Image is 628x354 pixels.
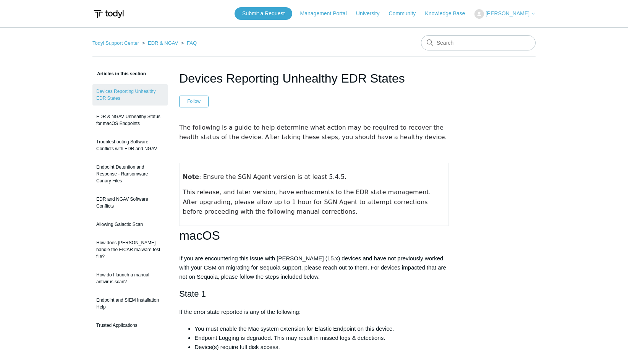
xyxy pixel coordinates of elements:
[92,40,139,46] a: Todyl Support Center
[92,135,168,156] a: Troubleshooting Software Conflicts with EDR and NGAV
[194,343,449,352] li: Device(s) require full disk access.
[148,40,178,46] a: EDR & NGAV
[141,40,180,46] li: EDR & NGAV
[92,7,125,21] img: Todyl Support Center Help Center home page
[389,10,424,18] a: Community
[421,35,536,50] input: Search
[300,10,354,18] a: Management Portal
[179,307,449,317] p: If the error state reported is any of the following:
[92,217,168,232] a: Allowing Galactic Scan
[179,69,449,88] h1: Devices Reporting Unhealthy EDR States
[425,10,473,18] a: Knowledge Base
[92,84,168,106] a: Devices Reporting Unhealthy EDR States
[92,318,168,333] a: Trusted Applications
[92,40,141,46] li: Todyl Support Center
[183,188,433,215] span: This release, and later version, have enhacments to the EDR state management. After upgrading, pl...
[180,40,197,46] li: FAQ
[183,173,199,180] strong: Note
[179,254,449,281] p: If you are encountering this issue with [PERSON_NAME] (15.x) devices and have not previously work...
[356,10,387,18] a: University
[92,71,146,76] span: Articles in this section
[92,293,168,314] a: Endpoint and SIEM Installation Help
[179,124,447,141] span: The following is a guide to help determine what action may be required to recover the health stat...
[179,226,449,245] h1: macOS
[92,192,168,213] a: EDR and NGAV Software Conflicts
[486,10,529,16] span: [PERSON_NAME]
[474,9,536,19] button: [PERSON_NAME]
[92,109,168,131] a: EDR & NGAV Unhealthy Status for macOS Endpoints
[235,7,292,20] a: Submit a Request
[92,235,168,264] a: How does [PERSON_NAME] handle the EICAR malware test file?
[194,333,449,343] li: Endpoint Logging is degraded. This may result in missed logs & detections.
[194,324,449,333] li: You must enable the Mac system extension for Elastic Endpoint on this device.
[179,287,449,300] h2: State 1
[92,268,168,289] a: How do I launch a manual antivirus scan?
[183,173,346,180] span: : Ensure the SGN Agent version is at least 5.4.5.
[187,40,197,46] a: FAQ
[179,96,209,107] button: Follow Article
[92,160,168,188] a: Endpoint Detention and Response - Ransomware Canary Files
